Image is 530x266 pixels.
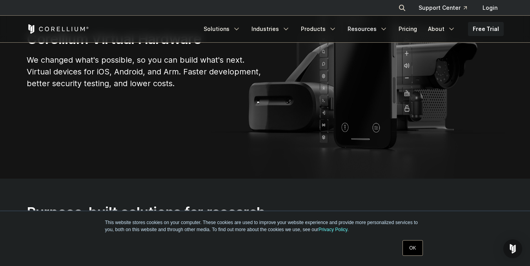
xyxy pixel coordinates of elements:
p: We changed what's possible, so you can build what's next. Virtual devices for iOS, Android, and A... [27,54,262,89]
a: Support Center [412,1,473,15]
a: Login [476,1,504,15]
a: Privacy Policy. [319,227,349,232]
h2: Purpose-built solutions for research, development, and testing. [27,204,294,239]
button: Search [395,1,409,15]
div: Navigation Menu [199,22,504,36]
a: Corellium Home [27,24,89,34]
p: This website stores cookies on your computer. These cookies are used to improve your website expe... [105,219,425,233]
div: Navigation Menu [389,1,504,15]
a: Solutions [199,22,245,36]
div: Open Intercom Messenger [503,239,522,258]
a: About [423,22,460,36]
a: OK [403,240,423,256]
a: Products [296,22,341,36]
a: Resources [343,22,392,36]
a: Industries [247,22,295,36]
a: Pricing [394,22,422,36]
a: Free Trial [468,22,504,36]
